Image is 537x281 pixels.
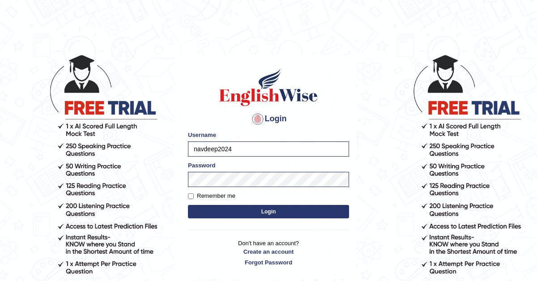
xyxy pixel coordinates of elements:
input: Remember me [188,193,194,199]
label: Password [188,161,215,170]
button: Login [188,205,349,218]
p: Don't have an account? [188,239,349,267]
img: Logo of English Wise sign in for intelligent practice with AI [217,67,320,107]
a: Forgot Password [188,258,349,267]
a: Create an account [188,247,349,256]
h4: Login [188,112,349,126]
label: Remember me [188,192,235,200]
label: Username [188,131,216,139]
